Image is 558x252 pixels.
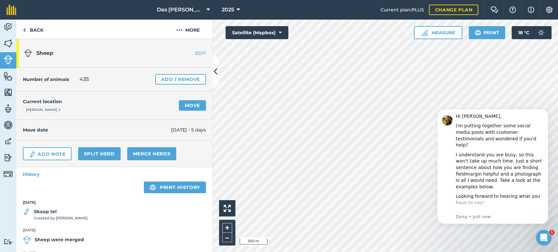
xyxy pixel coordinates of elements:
[29,150,36,158] img: svg+xml;base64,PD94bWwgdmVyc2lvbj0iMS4wIiBlbmNvZGluZz0idXRmLTgiPz4KPCEtLSBHZW5lcmF0b3I6IEFkb2JlIE...
[23,126,171,134] h4: Move date
[518,26,529,39] span: 18 ° C
[157,6,204,14] span: Das [PERSON_NAME]
[545,7,553,13] img: A cog icon
[23,200,206,221] a: [DATE]Skaap telCreated by [PERSON_NAME]
[163,20,212,39] button: More
[4,153,13,163] img: svg+xml;base64,PD94bWwgdmVyc2lvbj0iMS4wIiBlbmNvZGluZz0idXRmLTgiPz4KPCEtLSBHZW5lcmF0b3I6IEFkb2JlIE...
[23,26,26,34] img: svg+xml;base64,PHN2ZyB4bWxucz0iaHR0cDovL3d3dy53My5vcmcvMjAwMC9zdmciIHdpZHRoPSI5IiBoZWlnaHQ9IjI0Ii...
[127,147,177,160] a: Merge Herds
[179,100,206,111] a: Move
[4,169,13,179] img: svg+xml;base64,PD94bWwgdmVyc2lvbj0iMS4wIiBlbmNvZGluZz0idXRmLTgiPz4KPCEtLSBHZW5lcmF0b3I6IEFkb2JlIE...
[224,205,231,212] img: Four arrows, one pointing top left, one top right, one bottom right and the last bottom left
[171,50,212,56] a: EDIT
[23,228,206,233] strong: [DATE]
[4,71,13,81] img: svg+xml;base64,PHN2ZyB4bWxucz0iaHR0cDovL3d3dy53My5vcmcvMjAwMC9zdmciIHdpZHRoPSI1NiIgaGVpZ2h0PSI2MC...
[23,208,30,216] img: svg+xml;base64,PD94bWwgdmVyc2lvbj0iMS4wIiBlbmNvZGluZz0idXRmLTgiPz4KPCEtLSBHZW5lcmF0b3I6IEFkb2JlIE...
[34,208,88,215] strong: Skaap tel
[144,181,206,193] a: Print history
[509,7,516,13] img: A question mark icon
[4,55,13,64] img: svg+xml;base64,PD94bWwgdmVyc2lvbj0iMS4wIiBlbmNvZGluZz0idXRmLTgiPz4KPCEtLSBHZW5lcmF0b3I6IEFkb2JlIE...
[23,236,31,244] img: svg+xml;base64,PD94bWwgdmVyc2lvbj0iMS4wIiBlbmNvZGluZz0idXRmLTgiPz4KPCEtLSBHZW5lcmF0b3I6IEFkb2JlIE...
[176,26,183,34] img: svg+xml;base64,PHN2ZyB4bWxucz0iaHR0cDovL3d3dy53My5vcmcvMjAwMC9zdmciIHdpZHRoPSIyMCIgaGVpZ2h0PSIyNC...
[4,39,13,48] img: svg+xml;base64,PHN2ZyB4bWxucz0iaHR0cDovL3d3dy53My5vcmcvMjAwMC9zdmciIHdpZHRoPSI1NiIgaGVpZ2h0PSI2MC...
[469,26,505,39] button: Print
[4,104,13,114] img: svg+xml;base64,PD94bWwgdmVyc2lvbj0iMS4wIiBlbmNvZGluZz0idXRmLTgiPz4KPCEtLSBHZW5lcmF0b3I6IEFkb2JlIE...
[380,6,424,13] span: Current plan : PLUS
[36,50,53,56] span: Sheep
[534,26,548,39] img: svg+xml;base64,PD94bWwgdmVyc2lvbj0iMS4wIiBlbmNvZGluZz0idXRmLTgiPz4KPCEtLSBHZW5lcmF0b3I6IEFkb2JlIE...
[222,223,232,233] button: +
[549,230,554,235] span: 1
[536,230,551,245] iframe: Intercom live chat
[16,167,212,181] a: History
[4,136,13,146] img: svg+xml;base64,PD94bWwgdmVyc2lvbj0iMS4wIiBlbmNvZGluZz0idXRmLTgiPz4KPCEtLSBHZW5lcmF0b3I6IEFkb2JlIE...
[23,76,69,83] h4: Number of animals
[4,239,13,245] img: svg+xml;base64,PD94bWwgdmVyc2lvbj0iMS4wIiBlbmNvZGluZz0idXRmLTgiPz4KPCEtLSBHZW5lcmF0b3I6IEFkb2JlIE...
[4,22,13,32] img: svg+xml;base64,PD94bWwgdmVyc2lvbj0iMS4wIiBlbmNvZGluZz0idXRmLTgiPz4KPCEtLSBHZW5lcmF0b3I6IEFkb2JlIE...
[4,87,13,97] img: svg+xml;base64,PHN2ZyB4bWxucz0iaHR0cDovL3d3dy53My5vcmcvMjAwMC9zdmciIHdpZHRoPSI1NiIgaGVpZ2h0PSI2MC...
[222,6,234,14] span: 2025
[414,26,462,39] button: Measure
[23,98,62,105] h4: Current location
[23,200,206,206] strong: [DATE]
[155,74,206,85] a: Add / Remove
[7,5,16,15] img: fieldmargin Logo
[34,215,88,221] span: Created by [PERSON_NAME]
[226,26,288,39] button: Satellite (Mapbox)
[23,107,63,113] div: [PERSON_NAME] 2
[79,75,89,83] span: 435
[222,233,232,242] button: –
[16,20,50,39] a: Back
[475,29,481,37] img: svg+xml;base64,PHN2ZyB4bWxucz0iaHR0cDovL3d3dy53My5vcmcvMjAwMC9zdmciIHdpZHRoPSIxOSIgaGVpZ2h0PSIyNC...
[4,120,13,130] img: svg+xml;base64,PD94bWwgdmVyc2lvbj0iMS4wIiBlbmNvZGluZz0idXRmLTgiPz4KPCEtLSBHZW5lcmF0b3I6IEFkb2JlIE...
[78,147,121,160] a: Split herd
[421,29,428,36] img: Ruler icon
[429,5,478,15] a: Change plan
[490,7,498,13] img: Two speech bubbles overlapping with the left bubble in the forefront
[150,183,156,191] img: svg+xml;base64,PHN2ZyB4bWxucz0iaHR0cDovL3d3dy53My5vcmcvMjAwMC9zdmciIHdpZHRoPSIxOSIgaGVpZ2h0PSIyNC...
[23,147,72,160] a: Add Note
[427,103,558,228] iframe: Intercom notifications message
[512,26,551,39] button: 18 °C
[171,126,206,134] span: [DATE] - 5 days
[24,49,32,57] img: svg+xml;base64,PD94bWwgdmVyc2lvbj0iMS4wIiBlbmNvZGluZz0idXRmLTgiPz4KPCEtLSBHZW5lcmF0b3I6IEFkb2JlIE...
[528,6,534,14] img: svg+xml;base64,PHN2ZyB4bWxucz0iaHR0cDovL3d3dy53My5vcmcvMjAwMC9zdmciIHdpZHRoPSIxNyIgaGVpZ2h0PSIxNy...
[35,236,84,243] strong: Sheep were merged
